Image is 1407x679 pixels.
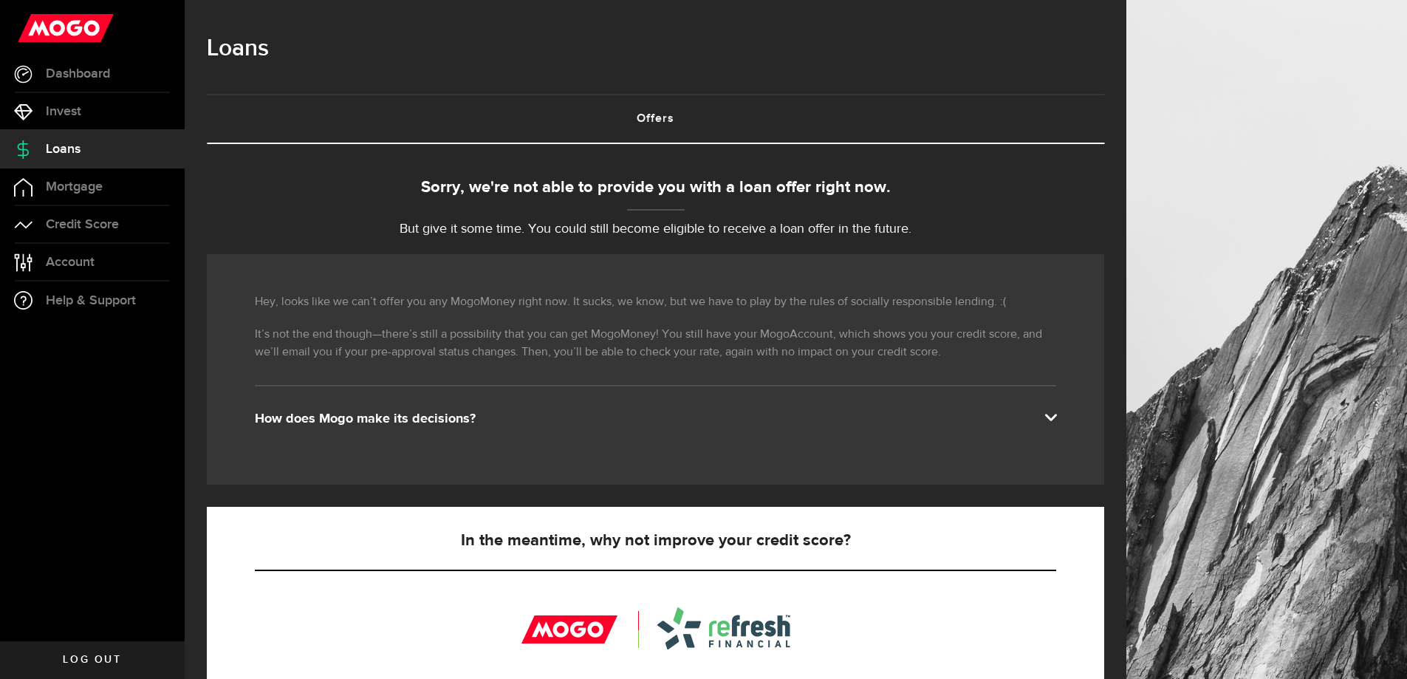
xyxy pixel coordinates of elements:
p: It’s not the end though—there’s still a possibility that you can get MogoMoney! You still have yo... [255,326,1056,361]
p: Hey, looks like we can’t offer you any MogoMoney right now. It sucks, we know, but we have to pla... [255,293,1056,311]
span: Mortgage [46,180,103,194]
span: Account [46,256,95,269]
div: Sorry, we're not able to provide you with a loan offer right now. [207,176,1104,200]
span: Credit Score [46,218,119,231]
span: Log out [63,655,121,665]
div: How does Mogo make its decisions? [255,410,1056,428]
h1: Loans [207,30,1104,68]
span: Help & Support [46,294,136,307]
span: Loans [46,143,81,156]
a: Offers [207,95,1104,143]
p: But give it some time. You could still become eligible to receive a loan offer in the future. [207,219,1104,239]
span: Dashboard [46,67,110,81]
iframe: LiveChat chat widget [1345,617,1407,679]
ul: Tabs Navigation [207,94,1104,144]
h5: In the meantime, why not improve your credit score? [255,532,1056,550]
span: Invest [46,105,81,118]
